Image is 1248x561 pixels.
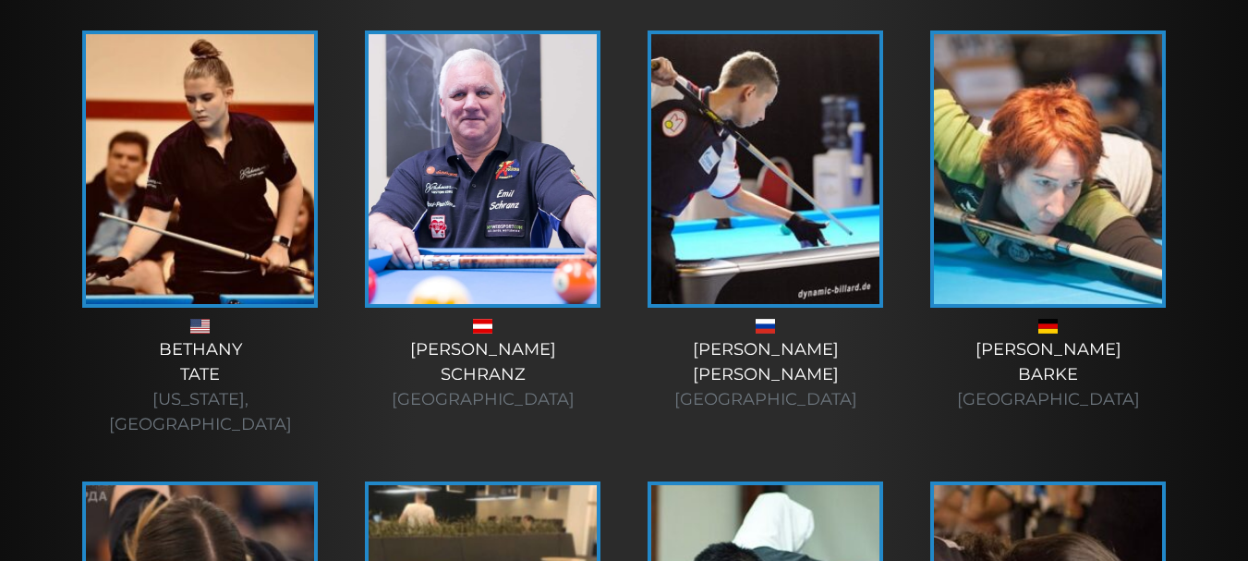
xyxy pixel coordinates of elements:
[643,337,889,412] div: [PERSON_NAME] [PERSON_NAME]
[651,34,879,304] img: Andrei-Dzuskaev-225x320.jpg
[926,337,1171,412] div: [PERSON_NAME] Barke
[360,337,606,412] div: [PERSON_NAME] Schranz
[643,30,889,412] a: [PERSON_NAME][PERSON_NAME] [GEOGRAPHIC_DATA]
[926,387,1171,412] div: [GEOGRAPHIC_DATA]
[369,34,597,304] img: Emil-Schranz-1-e1565199732622.jpg
[360,387,606,412] div: [GEOGRAPHIC_DATA]
[360,30,606,412] a: [PERSON_NAME]Schranz [GEOGRAPHIC_DATA]
[78,337,323,437] div: Bethany Tate
[643,387,889,412] div: [GEOGRAPHIC_DATA]
[78,30,323,437] a: BethanyTate [US_STATE], [GEOGRAPHIC_DATA]
[934,34,1162,304] img: manou-5-225x320.jpg
[78,387,323,437] div: [US_STATE], [GEOGRAPHIC_DATA]
[86,34,314,304] img: bethany-tate-1-225x320.jpg
[926,30,1171,412] a: [PERSON_NAME]Barke [GEOGRAPHIC_DATA]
